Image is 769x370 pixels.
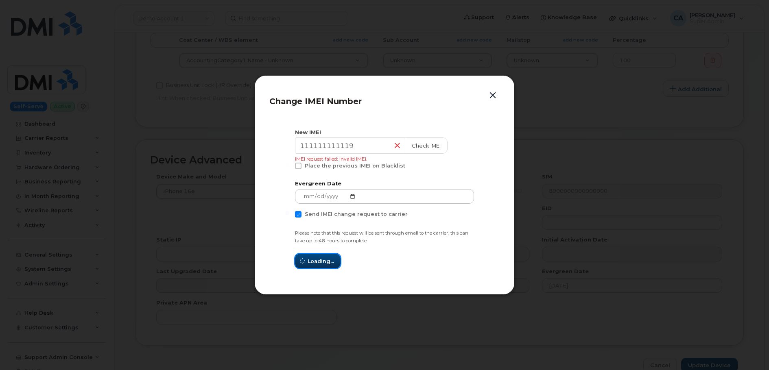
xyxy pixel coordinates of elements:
[295,181,474,187] label: Evergreen Date
[305,163,405,169] span: Place the previous IMEI on Blacklist
[285,211,289,215] input: Send IMEI change request to carrier
[295,128,474,136] div: New IMEI
[405,137,448,154] button: Check IMEI
[295,230,468,244] small: Please note that this request will be sent through email to the carrier, this can take up to 48 h...
[269,96,362,106] span: Change IMEI Number
[305,211,408,217] span: Send IMEI change request to carrier
[285,163,289,167] input: Place the previous IMEI on Blacklist
[295,155,474,162] p: IMEI request failed: Invalid IMEI.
